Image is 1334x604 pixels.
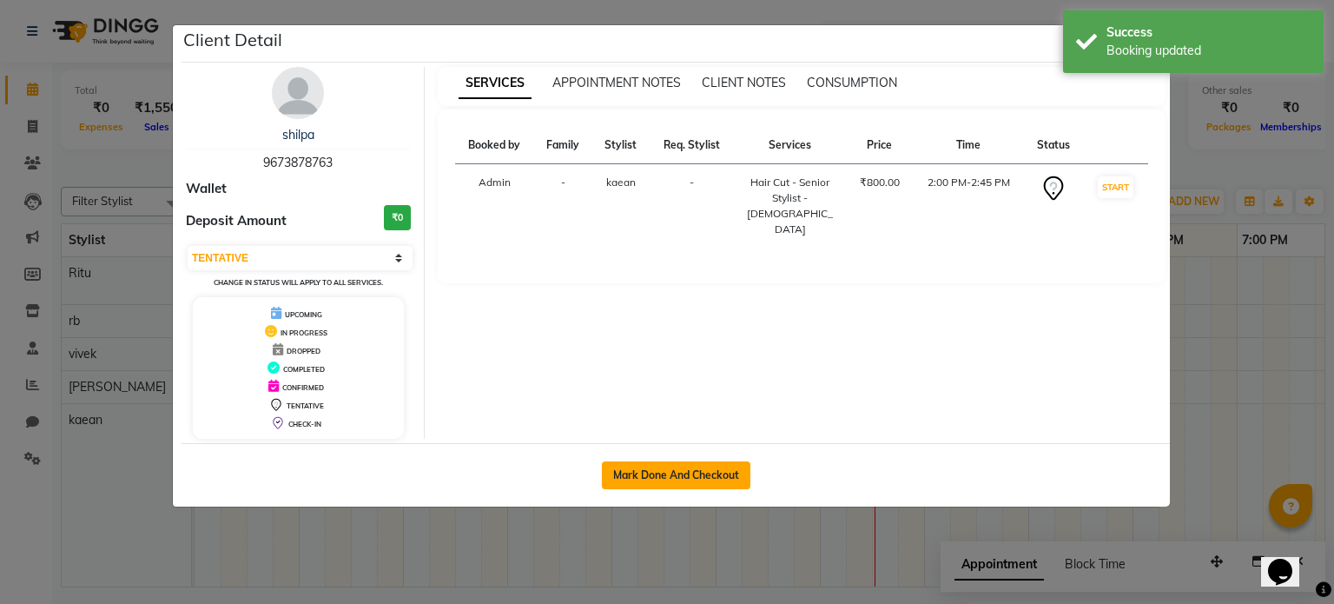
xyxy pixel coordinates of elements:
[1106,42,1311,60] div: Booking updated
[287,402,324,410] span: TENTATIVE
[263,155,333,170] span: 9673878763
[281,329,327,337] span: IN PROGRESS
[1025,127,1083,164] th: Status
[287,347,320,355] span: DROPPED
[913,164,1025,249] td: 2:00 PM-2:45 PM
[650,127,734,164] th: Req. Stylist
[534,127,592,164] th: Family
[592,127,650,164] th: Stylist
[913,127,1025,164] th: Time
[282,383,324,392] span: CONFIRMED
[1106,23,1311,42] div: Success
[285,310,322,319] span: UPCOMING
[807,75,897,90] span: CONSUMPTION
[186,179,227,199] span: Wallet
[214,278,383,287] small: Change in status will apply to all services.
[702,75,786,90] span: CLIENT NOTES
[272,67,324,119] img: avatar
[288,420,321,428] span: CHECK-IN
[1098,176,1133,198] button: START
[1261,534,1317,587] iframe: chat widget
[650,164,734,249] td: -
[734,127,847,164] th: Services
[455,127,534,164] th: Booked by
[857,175,902,190] div: ₹800.00
[283,365,325,374] span: COMPLETED
[459,68,532,99] span: SERVICES
[384,205,411,230] h3: ₹0
[552,75,681,90] span: APPOINTMENT NOTES
[282,127,314,143] a: shilpa
[186,211,287,231] span: Deposit Amount
[183,27,282,53] h5: Client Detail
[606,176,636,189] span: kaean
[455,164,534,249] td: Admin
[847,127,913,164] th: Price
[602,461,750,489] button: Mark Done And Checkout
[744,175,836,237] div: Hair Cut - Senior Stylist - [DEMOGRAPHIC_DATA]
[534,164,592,249] td: -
